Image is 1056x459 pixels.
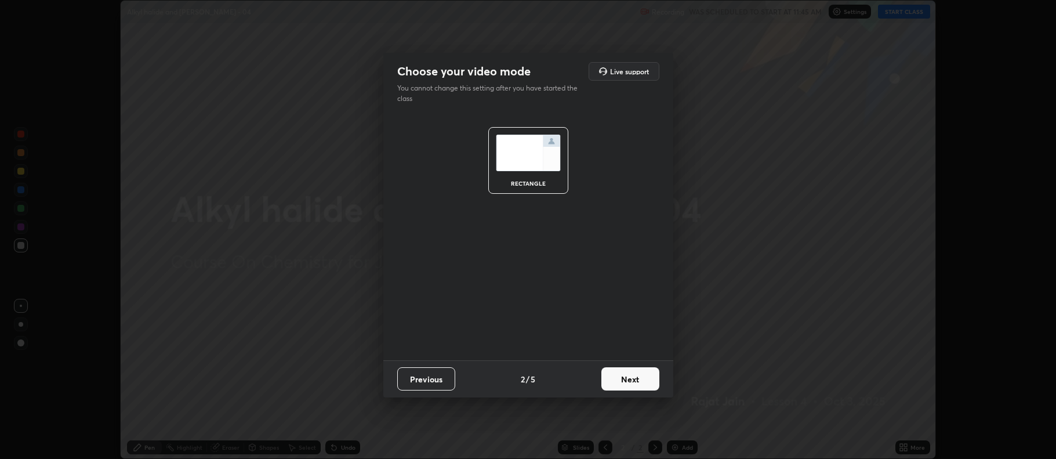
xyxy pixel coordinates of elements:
[496,135,561,171] img: normalScreenIcon.ae25ed63.svg
[526,373,529,385] h4: /
[397,83,585,104] p: You cannot change this setting after you have started the class
[521,373,525,385] h4: 2
[601,367,659,391] button: Next
[531,373,535,385] h4: 5
[397,367,455,391] button: Previous
[505,180,551,186] div: rectangle
[610,68,649,75] h5: Live support
[397,64,531,79] h2: Choose your video mode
